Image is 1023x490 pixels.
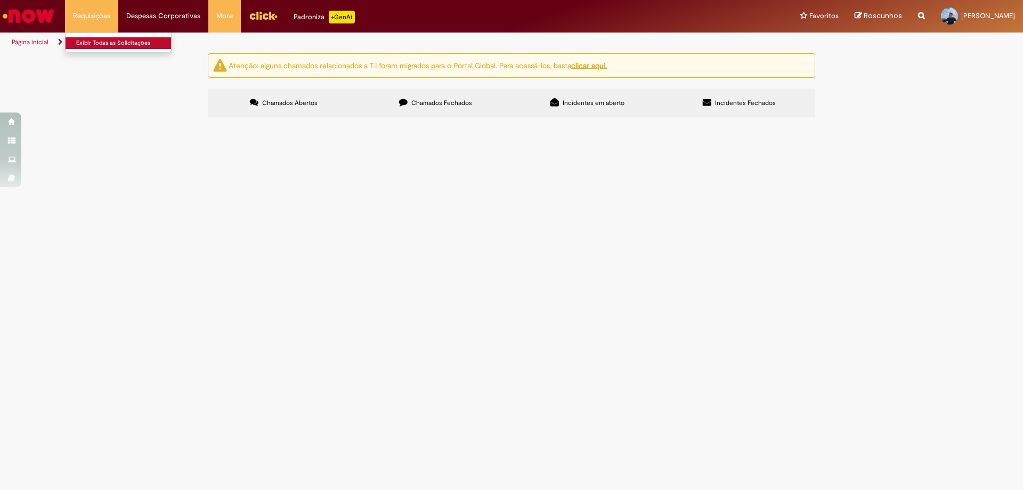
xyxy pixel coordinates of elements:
ul: Requisições [65,32,172,52]
span: Requisições [73,11,110,21]
a: Página inicial [12,38,48,46]
span: Rascunhos [864,11,902,21]
img: click_logo_yellow_360x200.png [249,7,278,23]
a: Exibir Todas as Solicitações [66,37,183,49]
span: Incidentes em aberto [563,99,624,107]
span: [PERSON_NAME] [961,11,1015,20]
ng-bind-html: Atenção: alguns chamados relacionados a T.I foram migrados para o Portal Global. Para acessá-los,... [229,60,607,70]
a: clicar aqui. [571,60,607,70]
div: Padroniza [294,11,355,23]
p: +GenAi [329,11,355,23]
span: Chamados Abertos [262,99,318,107]
span: Incidentes Fechados [715,99,776,107]
a: Rascunhos [855,11,902,21]
span: Favoritos [809,11,839,21]
span: More [216,11,233,21]
span: Chamados Fechados [411,99,472,107]
ul: Trilhas de página [8,33,674,52]
span: Despesas Corporativas [126,11,200,21]
img: ServiceNow [1,5,56,27]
